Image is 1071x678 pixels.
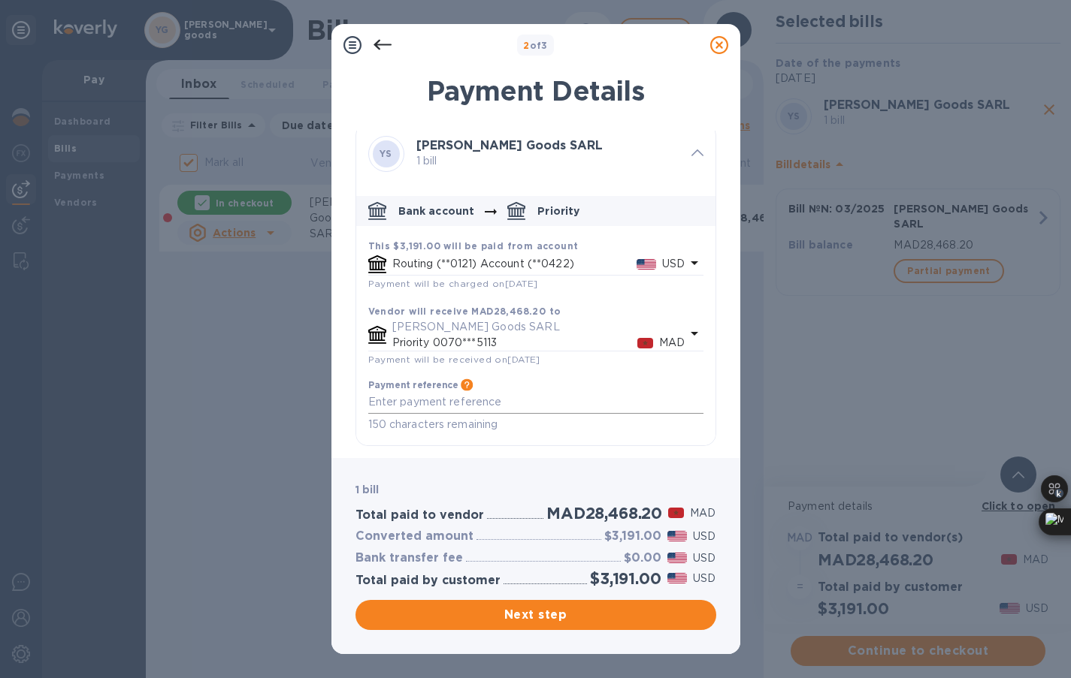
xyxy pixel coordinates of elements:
b: This $3,191.00 will be paid from account [368,240,579,252]
img: USD [667,573,688,583]
p: USD [693,571,716,586]
b: [PERSON_NAME] Goods SARL [416,138,603,152]
p: 1 bill [416,153,679,169]
p: MAD [659,335,685,351]
img: USD [667,531,688,541]
p: 150 characters remaining [368,416,703,433]
h2: MAD28,468.20 [546,504,662,523]
p: [PERSON_NAME] Goods SARL [392,319,685,335]
h3: $3,191.00 [604,529,661,544]
h1: Payment Details [355,75,716,107]
span: Next step [368,606,704,624]
p: USD [693,529,716,544]
b: of 3 [523,40,548,51]
img: USD [637,259,657,270]
h3: $0.00 [624,551,661,565]
button: Next step [355,600,716,630]
h3: Converted amount [355,529,473,544]
p: USD [693,550,716,566]
h3: Total paid to vendor [355,508,484,523]
img: MAD [668,508,684,518]
h3: Bank transfer fee [355,551,463,565]
p: Priority 0070***5113 [392,335,638,351]
img: USD [667,553,688,563]
p: MAD [690,505,716,521]
img: MAD [637,338,653,348]
p: Priority [537,203,579,218]
h3: Total paid by customer [355,574,501,588]
p: USD [662,256,685,272]
span: 2 [523,40,529,51]
span: Payment will be charged on [DATE] [368,278,538,289]
b: 1 bill [355,484,380,496]
h2: $3,191.00 [590,569,661,588]
span: Payment will be received on [DATE] [368,354,540,365]
p: Routing (**0121) Account (**0422) [392,256,637,272]
p: Bank account [398,203,475,218]
div: YS[PERSON_NAME] Goods SARL 1 bill [356,124,716,184]
div: default-method [356,190,716,445]
b: Vendor will receive MAD28,468.20 to [368,306,561,317]
b: YS [380,148,392,159]
h3: Payment reference [368,380,458,390]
